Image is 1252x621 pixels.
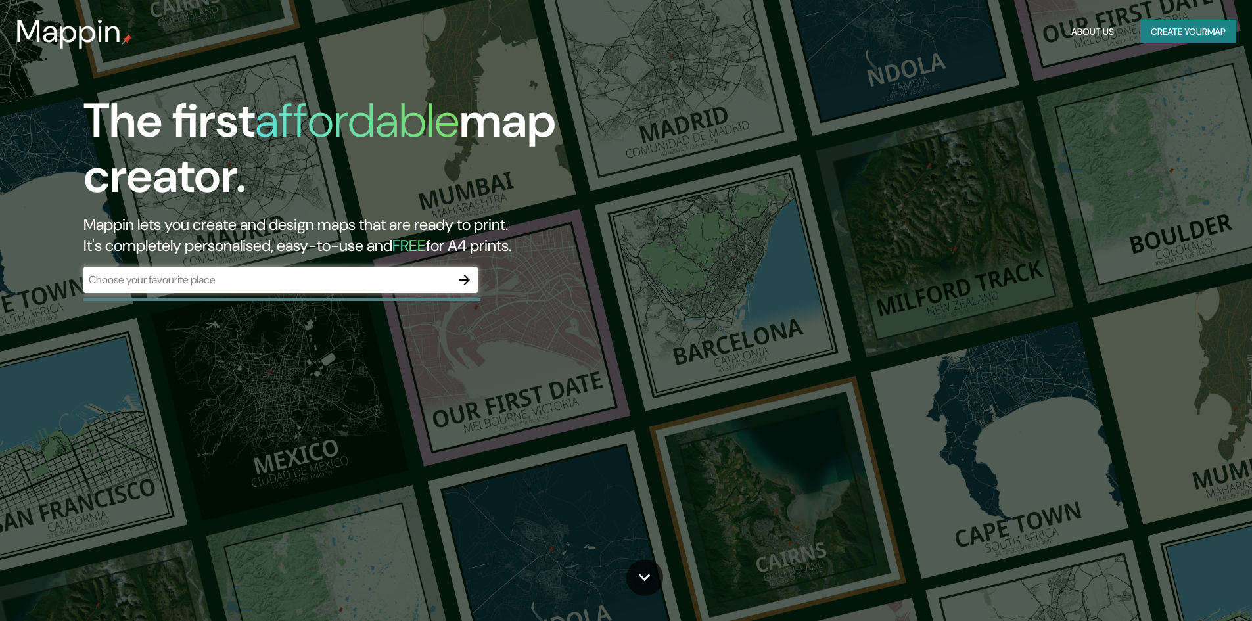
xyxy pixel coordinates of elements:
h1: affordable [255,90,459,151]
h5: FREE [392,235,426,256]
h2: Mappin lets you create and design maps that are ready to print. It's completely personalised, eas... [83,214,710,256]
button: Create yourmap [1140,20,1236,44]
h1: The first map creator. [83,93,710,214]
h3: Mappin [16,13,122,50]
input: Choose your favourite place [83,272,452,287]
img: mappin-pin [122,34,132,45]
button: About Us [1066,20,1119,44]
